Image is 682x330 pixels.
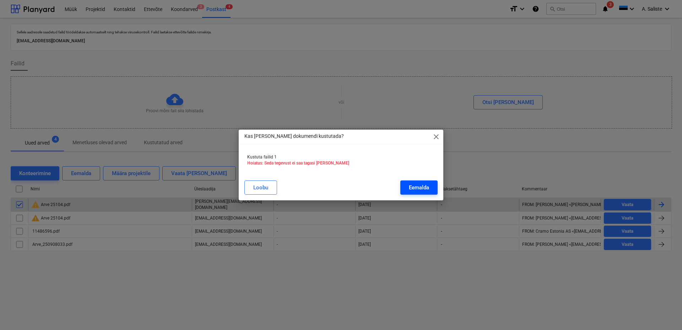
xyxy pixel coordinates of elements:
p: Kas [PERSON_NAME] dokumendi kustutada? [244,132,344,140]
span: close [432,132,440,141]
p: Hoiatus: Seda tegevust ei saa tagasi [PERSON_NAME] [247,160,435,166]
iframe: Chat Widget [646,296,682,330]
button: Eemalda [400,180,438,195]
div: Loobu [253,183,268,192]
p: Kustuta failid 1 [247,154,435,160]
div: Eemalda [409,183,429,192]
button: Loobu [244,180,277,195]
